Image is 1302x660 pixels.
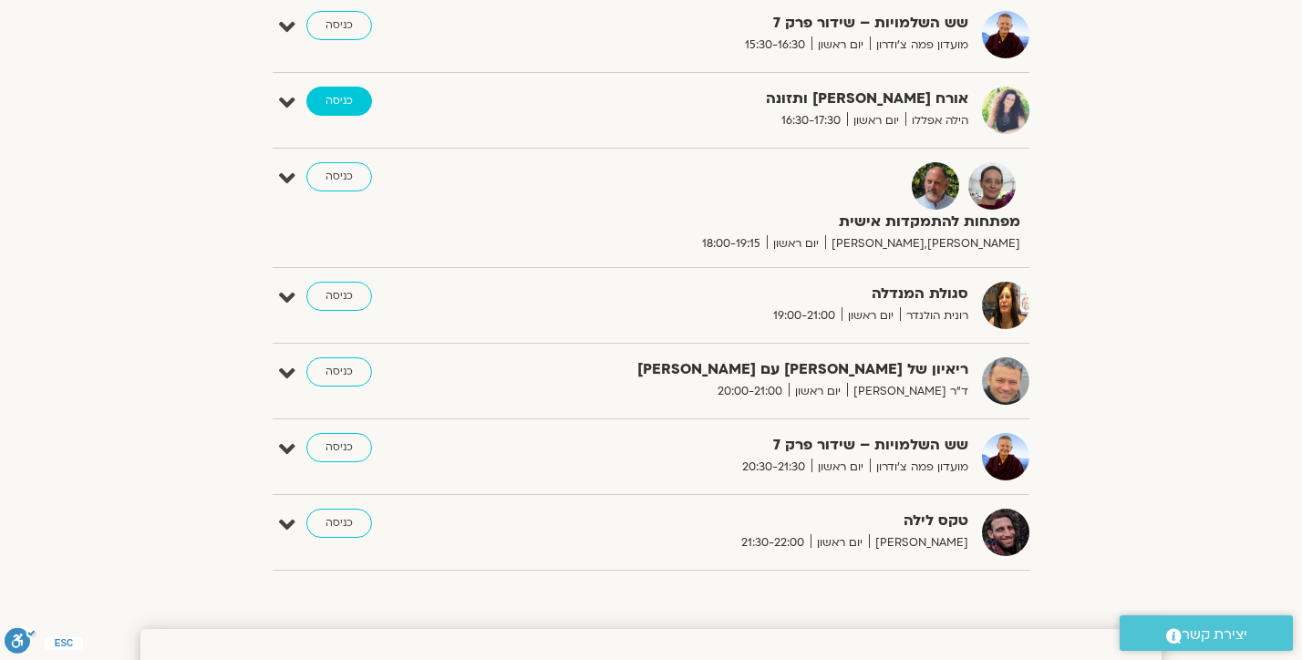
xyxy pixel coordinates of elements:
[306,509,372,538] a: כניסה
[522,11,968,36] strong: שש השלמויות – שידור פרק 7
[306,357,372,387] a: כניסה
[573,210,1020,234] strong: מפתחות להתמקדות אישית
[847,111,905,130] span: יום ראשון
[306,433,372,462] a: כניסה
[842,306,900,325] span: יום ראשון
[306,87,372,116] a: כניסה
[767,306,842,325] span: 19:00-21:00
[870,458,968,477] span: מועדון פמה צ'ודרון
[522,357,968,382] strong: ריאיון של [PERSON_NAME] עם [PERSON_NAME]
[522,282,968,306] strong: סגולת המנדלה
[870,36,968,55] span: מועדון פמה צ'ודרון
[811,458,870,477] span: יום ראשון
[522,433,968,458] strong: שש השלמויות – שידור פרק 7
[711,382,789,401] span: 20:00-21:00
[905,111,968,130] span: הילה אפללו
[306,282,372,311] a: כניסה
[522,509,968,533] strong: טקס לילה
[1182,623,1247,647] span: יצירת קשר
[847,382,968,401] span: ד"ר [PERSON_NAME]
[736,458,811,477] span: 20:30-21:30
[811,533,869,552] span: יום ראשון
[825,234,1020,253] span: [PERSON_NAME],[PERSON_NAME]
[811,36,870,55] span: יום ראשון
[739,36,811,55] span: 15:30-16:30
[869,533,968,552] span: [PERSON_NAME]
[1120,615,1293,651] a: יצירת קשר
[522,87,968,111] strong: אורח [PERSON_NAME] ותזונה
[696,234,767,253] span: 18:00-19:15
[735,533,811,552] span: 21:30-22:00
[789,382,847,401] span: יום ראשון
[775,111,847,130] span: 16:30-17:30
[306,162,372,191] a: כניסה
[900,306,968,325] span: רונית הולנדר
[306,11,372,40] a: כניסה
[767,234,825,253] span: יום ראשון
